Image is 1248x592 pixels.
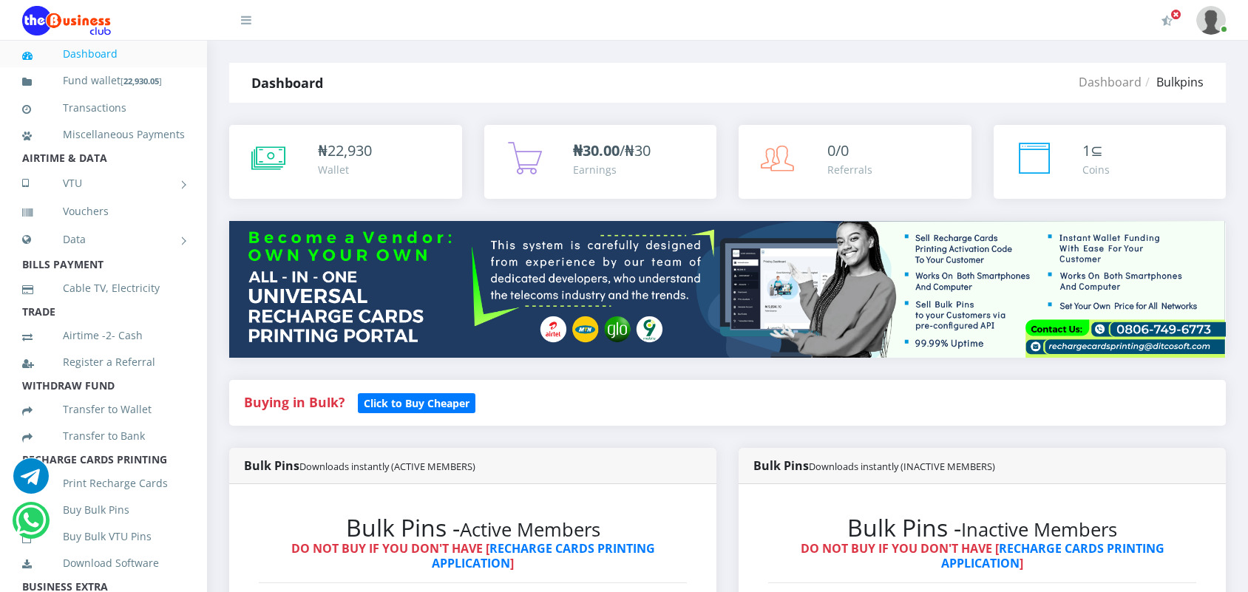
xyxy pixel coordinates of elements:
[573,140,651,160] span: /₦30
[22,520,185,554] a: Buy Bulk VTU Pins
[22,419,185,453] a: Transfer to Bank
[22,165,185,202] a: VTU
[121,75,162,86] small: [ ]
[22,493,185,527] a: Buy Bulk Pins
[22,319,185,353] a: Airtime -2- Cash
[16,514,46,538] a: Chat for support
[251,74,323,92] strong: Dashboard
[1082,140,1091,160] span: 1
[244,393,345,411] strong: Buying in Bulk?
[22,221,185,258] a: Data
[573,140,620,160] b: ₦30.00
[358,393,475,411] a: Click to Buy Cheaper
[299,460,475,473] small: Downloads instantly (ACTIVE MEMBERS)
[768,514,1196,542] h2: Bulk Pins -
[1142,73,1204,91] li: Bulkpins
[364,396,469,410] b: Click to Buy Cheaper
[1082,162,1110,177] div: Coins
[229,125,462,199] a: ₦22,930 Wallet
[328,140,372,160] span: 22,930
[484,125,717,199] a: ₦30.00/₦30 Earnings
[22,546,185,580] a: Download Software
[22,91,185,125] a: Transactions
[827,140,849,160] span: 0/0
[753,457,995,474] strong: Bulk Pins
[827,162,872,177] div: Referrals
[1082,140,1110,162] div: ⊆
[22,194,185,228] a: Vouchers
[259,514,687,542] h2: Bulk Pins -
[22,466,185,500] a: Print Recharge Cards
[229,221,1226,358] img: multitenant_rcp.png
[318,162,372,177] div: Wallet
[318,140,372,162] div: ₦
[22,271,185,305] a: Cable TV, Electricity
[22,64,185,98] a: Fund wallet[22,930.05]
[22,37,185,71] a: Dashboard
[291,540,655,571] strong: DO NOT BUY IF YOU DON'T HAVE [ ]
[432,540,655,571] a: RECHARGE CARDS PRINTING APPLICATION
[244,457,475,474] strong: Bulk Pins
[22,392,185,426] a: Transfer to Wallet
[1079,74,1142,90] a: Dashboard
[1161,15,1173,27] i: Activate Your Membership
[22,345,185,379] a: Register a Referral
[1170,9,1181,20] span: Activate Your Membership
[941,540,1164,571] a: RECHARGE CARDS PRINTING APPLICATION
[22,118,185,152] a: Miscellaneous Payments
[22,6,111,35] img: Logo
[801,540,1164,571] strong: DO NOT BUY IF YOU DON'T HAVE [ ]
[739,125,971,199] a: 0/0 Referrals
[573,162,651,177] div: Earnings
[961,517,1117,542] small: Inactive Members
[1196,6,1226,35] img: User
[809,460,995,473] small: Downloads instantly (INACTIVE MEMBERS)
[13,469,49,494] a: Chat for support
[123,75,159,86] b: 22,930.05
[460,517,600,542] small: Active Members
